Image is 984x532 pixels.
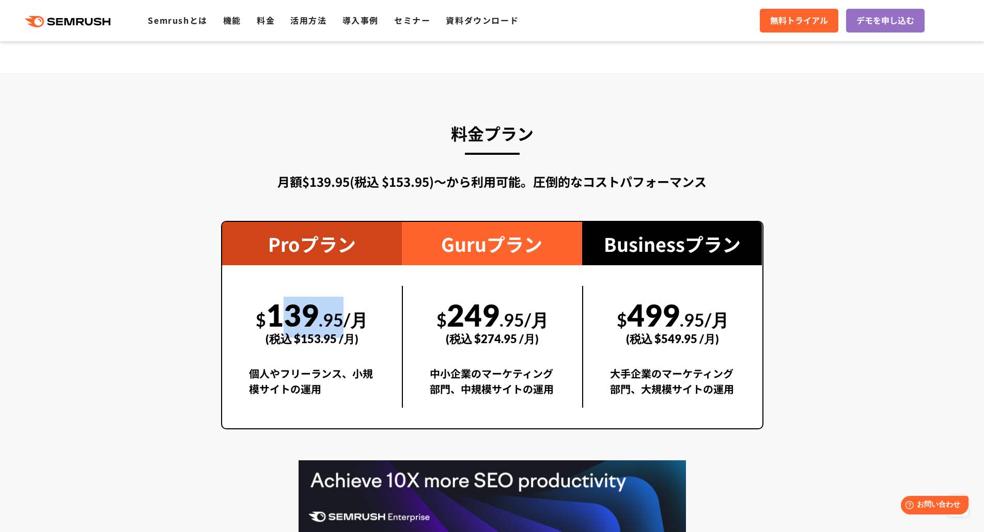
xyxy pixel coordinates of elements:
[319,309,368,330] span: .95/月
[290,14,326,26] a: 活用方法
[610,286,736,357] div: 499
[499,309,549,330] span: .95/月
[148,14,207,26] a: Semrushとは
[221,119,763,147] h3: 料金プラン
[430,320,555,357] div: (税込 $274.95 /月)
[610,366,736,408] div: 大手企業のマーケティング部門、大規模サイトの運用
[892,492,973,521] iframe: Help widget launcher
[249,366,376,408] div: 個人やフリーランス、小規模サイトの運用
[680,309,729,330] span: .95/月
[436,309,447,330] span: $
[249,286,376,357] div: 139
[221,172,763,191] div: 月額$139.95(税込 $153.95)〜から利用可能。圧倒的なコストパフォーマンス
[856,14,914,27] span: デモを申し込む
[446,14,519,26] a: 資料ダウンロード
[394,14,430,26] a: セミナー
[617,309,627,330] span: $
[342,14,379,26] a: 導入事例
[430,286,555,357] div: 249
[402,222,582,265] div: Guruプラン
[760,9,838,33] a: 無料トライアル
[256,309,266,330] span: $
[257,14,275,26] a: 料金
[430,366,555,408] div: 中小企業のマーケティング部門、中規模サイトの運用
[846,9,925,33] a: デモを申し込む
[770,14,828,27] span: 無料トライアル
[582,222,762,265] div: Businessプラン
[223,14,241,26] a: 機能
[249,320,376,357] div: (税込 $153.95 /月)
[610,320,736,357] div: (税込 $549.95 /月)
[222,222,402,265] div: Proプラン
